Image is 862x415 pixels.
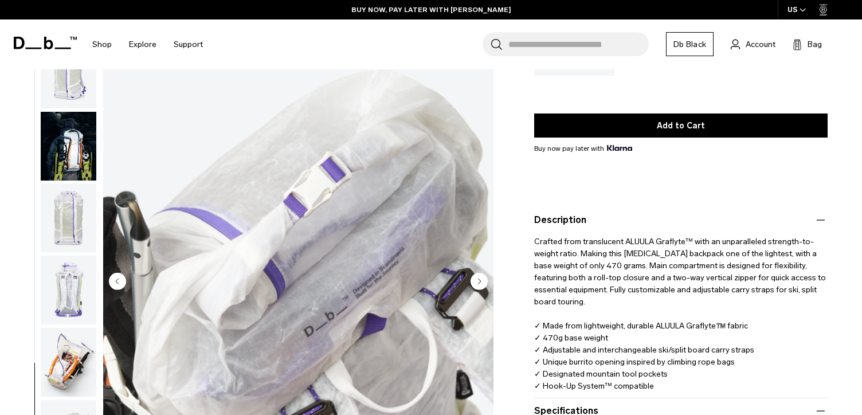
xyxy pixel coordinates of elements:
[746,38,775,50] span: Account
[534,143,632,154] span: Buy now pay later with
[174,24,203,65] a: Support
[808,38,822,50] span: Bag
[607,145,632,151] img: {"height" => 20, "alt" => "Klarna"}
[41,40,96,108] img: Weigh_Lighter_Backpack_25L_1.png
[40,327,97,397] button: Weigh_Lighter_Backpack_25L_4.png
[534,113,828,138] button: Add to Cart
[41,183,96,252] img: Weigh_Lighter_Backpack_25L_2.png
[41,328,96,397] img: Weigh_Lighter_Backpack_25L_4.png
[40,111,97,181] button: Weigh_Lighter_Backpack_25L_Lifestyle_new.png
[351,5,511,15] a: BUY NOW, PAY LATER WITH [PERSON_NAME]
[666,32,714,56] a: Db Black
[471,273,488,292] button: Next slide
[534,227,828,392] p: Crafted from translucent ALUULA Graflyte™ with an unparalleled strength-to-weight ratio. Making t...
[84,19,211,69] nav: Main Navigation
[731,37,775,51] a: Account
[129,24,156,65] a: Explore
[41,256,96,324] img: Weigh_Lighter_Backpack_25L_3.png
[793,37,822,51] button: Bag
[534,213,828,227] button: Description
[40,255,97,325] button: Weigh_Lighter_Backpack_25L_3.png
[40,39,97,109] button: Weigh_Lighter_Backpack_25L_1.png
[92,24,112,65] a: Shop
[40,183,97,253] button: Weigh_Lighter_Backpack_25L_2.png
[41,112,96,181] img: Weigh_Lighter_Backpack_25L_Lifestyle_new.png
[109,273,126,292] button: Previous slide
